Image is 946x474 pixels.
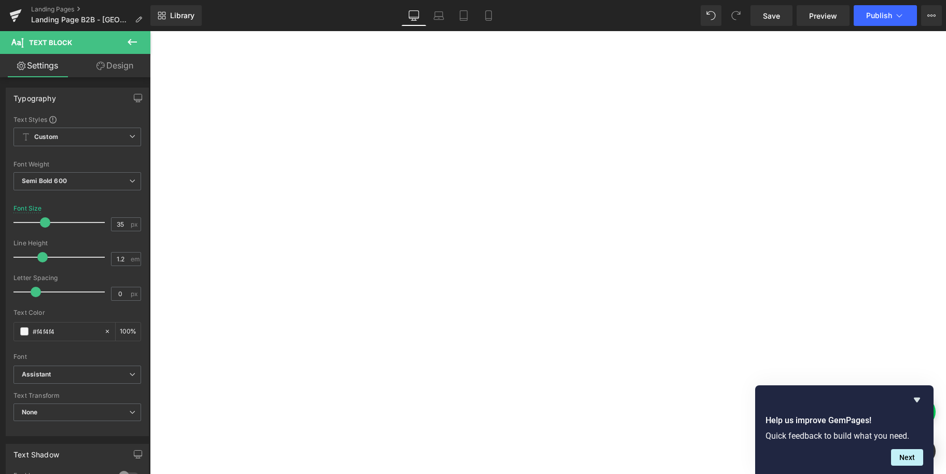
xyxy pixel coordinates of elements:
[116,323,141,341] div: %
[854,5,917,26] button: Publish
[77,54,152,77] a: Design
[13,88,56,103] div: Typography
[13,392,141,399] div: Text Transform
[22,370,51,379] i: Assistant
[13,240,141,247] div: Line Height
[22,408,38,416] b: None
[726,5,746,26] button: Redo
[921,5,942,26] button: More
[13,444,59,459] div: Text Shadow
[31,5,150,13] a: Landing Pages
[29,38,72,47] span: Text Block
[911,394,923,406] button: Hide survey
[766,414,923,427] h2: Help us improve GemPages!
[13,353,141,360] div: Font
[131,256,140,262] span: em
[22,177,67,185] b: Semi Bold 600
[766,394,923,466] div: Help us improve GemPages!
[797,5,850,26] a: Preview
[131,221,140,228] span: px
[866,11,892,20] span: Publish
[34,133,58,142] b: Custom
[13,205,42,212] div: Font Size
[13,161,141,168] div: Font Weight
[131,290,140,297] span: px
[476,5,501,26] a: Mobile
[401,5,426,26] a: Desktop
[426,5,451,26] a: Laptop
[13,274,141,282] div: Letter Spacing
[809,10,837,21] span: Preview
[701,5,721,26] button: Undo
[763,10,780,21] span: Save
[13,309,141,316] div: Text Color
[13,115,141,123] div: Text Styles
[150,5,202,26] a: New Library
[170,11,194,20] span: Library
[451,5,476,26] a: Tablet
[891,449,923,466] button: Next question
[33,326,99,337] input: Color
[766,431,923,441] p: Quick feedback to build what you need.
[31,16,131,24] span: Landing Page B2B - [GEOGRAPHIC_DATA]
